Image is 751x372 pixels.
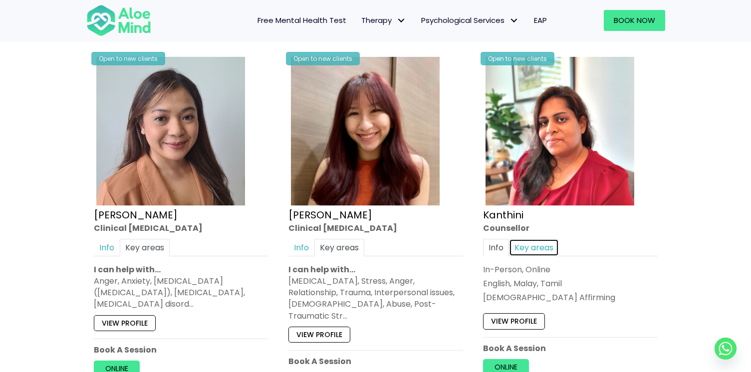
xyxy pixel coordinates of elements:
[483,208,523,222] a: Kanthini
[96,57,245,205] img: Hanna Clinical Psychologist
[483,313,545,329] a: View profile
[120,239,170,256] a: Key areas
[604,10,665,31] a: Book Now
[94,275,268,310] div: Anger, Anxiety, [MEDICAL_DATA] ([MEDICAL_DATA]), [MEDICAL_DATA], [MEDICAL_DATA] disord…
[314,239,364,256] a: Key areas
[509,239,559,256] a: Key areas
[483,278,658,289] p: English, Malay, Tamil
[614,15,655,25] span: Book Now
[94,208,178,222] a: [PERSON_NAME]
[414,10,526,31] a: Psychological ServicesPsychological Services: submenu
[481,52,554,65] div: Open to new clients
[288,275,463,322] div: [MEDICAL_DATA], Stress, Anger, Relationship, Trauma, Interpersonal issues, [DEMOGRAPHIC_DATA], Ab...
[94,264,268,275] p: I can help with…
[486,57,634,205] img: Kanthini-profile
[257,15,346,25] span: Free Mental Health Test
[91,52,165,65] div: Open to new clients
[250,10,354,31] a: Free Mental Health Test
[483,292,658,303] div: [DEMOGRAPHIC_DATA] Affirming
[286,52,360,65] div: Open to new clients
[86,4,151,37] img: Aloe mind Logo
[291,57,440,205] img: Jean-300×300
[94,239,120,256] a: Info
[288,222,463,234] div: Clinical [MEDICAL_DATA]
[164,10,554,31] nav: Menu
[361,15,406,25] span: Therapy
[394,13,409,28] span: Therapy: submenu
[288,327,350,343] a: View profile
[94,315,156,331] a: View profile
[483,343,658,354] p: Book A Session
[354,10,414,31] a: TherapyTherapy: submenu
[288,208,372,222] a: [PERSON_NAME]
[483,239,509,256] a: Info
[421,15,519,25] span: Psychological Services
[483,222,658,234] div: Counsellor
[94,222,268,234] div: Clinical [MEDICAL_DATA]
[288,239,314,256] a: Info
[507,13,521,28] span: Psychological Services: submenu
[288,356,463,367] p: Book A Session
[94,344,268,356] p: Book A Session
[288,264,463,275] p: I can help with…
[534,15,547,25] span: EAP
[483,264,658,275] div: In-Person, Online
[715,338,737,360] a: Whatsapp
[526,10,554,31] a: EAP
